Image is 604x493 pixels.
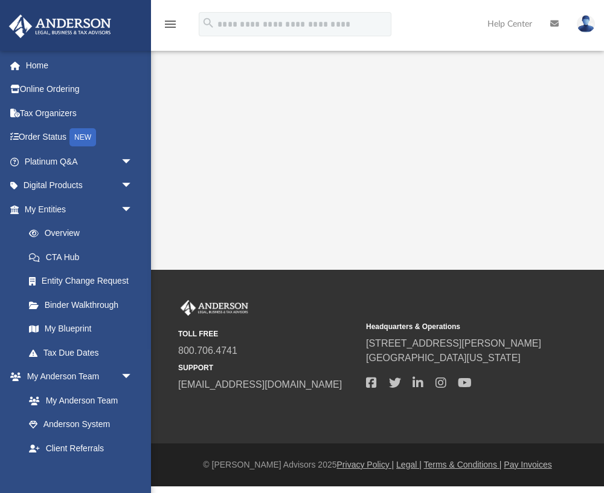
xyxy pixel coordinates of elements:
a: Online Ordering [8,77,151,102]
a: Tax Organizers [8,101,151,125]
a: Tax Due Dates [17,341,151,365]
a: Anderson System [17,413,145,437]
a: Platinum Q&Aarrow_drop_down [8,149,151,174]
div: © [PERSON_NAME] Advisors 2025 [151,459,604,471]
a: My Anderson Team [17,388,139,413]
small: SUPPORT [178,362,358,373]
a: Client Referrals [17,436,145,460]
a: [GEOGRAPHIC_DATA][US_STATE] [366,353,521,363]
small: Headquarters & Operations [366,321,545,332]
i: search [202,16,215,30]
span: arrow_drop_down [121,149,145,174]
a: Digital Productsarrow_drop_down [8,174,151,198]
a: Home [8,53,151,77]
a: Privacy Policy | [337,460,394,469]
a: CTA Hub [17,245,151,269]
a: menu [163,23,178,31]
a: My Anderson Teamarrow_drop_down [8,365,145,389]
a: Pay Invoices [504,460,551,469]
span: arrow_drop_down [121,365,145,390]
a: Overview [17,221,151,246]
i: menu [163,17,178,31]
a: [STREET_ADDRESS][PERSON_NAME] [366,338,541,348]
small: TOLL FREE [178,328,358,339]
span: arrow_drop_down [121,174,145,198]
div: NEW [69,128,96,146]
img: Anderson Advisors Platinum Portal [178,300,251,316]
a: My Blueprint [17,317,145,341]
a: Terms & Conditions | [424,460,502,469]
img: User Pic [577,15,595,33]
img: Anderson Advisors Platinum Portal [5,15,115,38]
a: My Entitiesarrow_drop_down [8,197,151,221]
a: Entity Change Request [17,269,151,293]
span: arrow_drop_down [121,197,145,222]
a: [EMAIL_ADDRESS][DOMAIN_NAME] [178,379,342,390]
a: 800.706.4741 [178,345,237,356]
a: Binder Walkthrough [17,293,151,317]
a: Order StatusNEW [8,125,151,150]
a: Legal | [396,460,422,469]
